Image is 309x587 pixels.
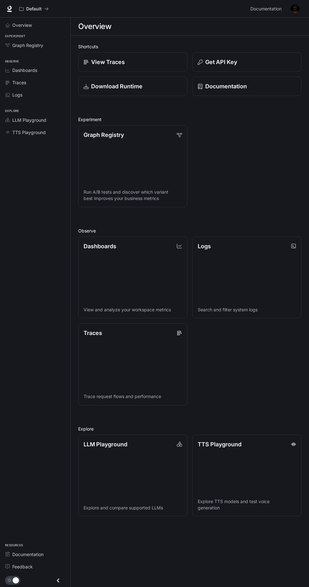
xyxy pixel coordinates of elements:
a: Overview [3,20,68,31]
h2: Observe [78,227,301,234]
a: TracesTrace request flows and performance [78,323,187,405]
a: Documentation [248,3,286,15]
p: Run A/B tests and discover which variant best improves your business metrics [84,189,182,202]
a: Documentation [192,77,301,96]
a: Documentation [3,549,68,560]
p: LLM Playground [84,440,127,449]
span: TTS Playground [12,129,46,136]
span: Documentation [12,551,44,558]
p: Download Runtime [91,82,143,91]
button: Close drawer [51,574,65,587]
span: LLM Playground [12,117,46,123]
button: All workspaces [16,3,51,15]
h1: Overview [78,20,111,33]
span: Documentation [250,5,282,13]
p: Logs [198,242,211,250]
span: Graph Registry [12,42,43,49]
p: Graph Registry [84,131,124,139]
a: Download Runtime [78,77,187,96]
h2: Explore [78,426,301,432]
span: Dark mode toggle [13,577,19,584]
p: Traces [84,329,102,337]
span: Dashboards [12,67,37,73]
p: View Traces [91,58,125,66]
a: Traces [3,77,68,88]
button: Get API Key [192,52,301,72]
h2: Experiment [78,116,301,123]
a: TTS PlaygroundExplore TTS models and test voice generation [192,435,301,517]
h2: Shortcuts [78,43,301,50]
button: User avatar [289,3,301,15]
span: Overview [12,22,32,28]
p: View and analyze your workspace metrics [84,307,182,313]
span: Feedback [12,563,33,570]
a: Logs [3,89,68,100]
a: Dashboards [3,65,68,76]
p: Trace request flows and performance [84,393,182,400]
p: Get API Key [205,58,237,66]
a: View Traces [78,52,187,72]
span: Logs [12,91,22,98]
a: Graph RegistryRun A/B tests and discover which variant best improves your business metrics [78,125,187,207]
p: TTS Playground [198,440,242,449]
p: Explore and compare supported LLMs [84,505,182,511]
p: Default [26,6,42,12]
a: LLM Playground [3,114,68,126]
img: User avatar [291,4,300,13]
a: Graph Registry [3,40,68,51]
p: Documentation [205,82,247,91]
span: Traces [12,79,26,86]
a: DashboardsView and analyze your workspace metrics [78,237,187,319]
p: Explore TTS models and test voice generation [198,498,296,511]
a: LLM PlaygroundExplore and compare supported LLMs [78,435,187,517]
a: TTS Playground [3,127,68,138]
p: Dashboards [84,242,116,250]
a: Feedback [3,561,68,572]
a: LogsSearch and filter system logs [192,237,301,319]
p: Search and filter system logs [198,307,296,313]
